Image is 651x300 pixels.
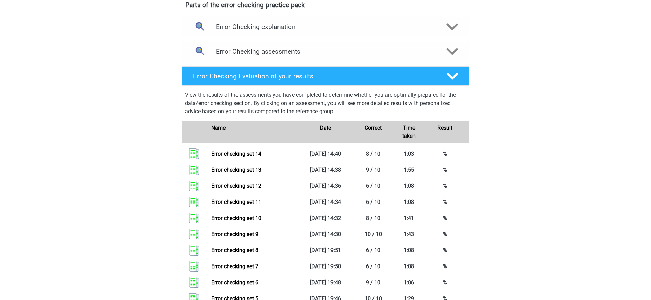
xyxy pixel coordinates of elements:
[349,124,397,140] div: Correct
[211,231,258,237] a: Error checking set 9
[421,124,469,140] div: Result
[206,124,301,140] div: Name
[216,48,435,55] h4: Error Checking assessments
[211,167,261,173] a: Error checking set 13
[185,91,466,116] p: View the results of the assessments you have completed to determine whether you are optimally pre...
[211,279,258,286] a: Error checking set 6
[211,247,258,253] a: Error checking set 8
[211,183,261,189] a: Error checking set 12
[211,199,261,205] a: Error checking set 11
[179,66,472,86] a: Error Checking Evaluation of your results
[397,124,421,140] div: Time taken
[302,124,350,140] div: Date
[211,151,261,157] a: Error checking set 14
[179,42,472,61] a: assessments Error Checking assessments
[211,263,258,270] a: Error checking set 7
[191,43,208,60] img: error checking assessments
[211,215,261,221] a: Error checking set 10
[179,17,472,36] a: explanations Error Checking explanation
[185,1,466,9] h4: Parts of the error checking practice pack
[193,72,435,80] h4: Error Checking Evaluation of your results
[216,23,435,31] h4: Error Checking explanation
[191,18,208,36] img: error checking explanations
